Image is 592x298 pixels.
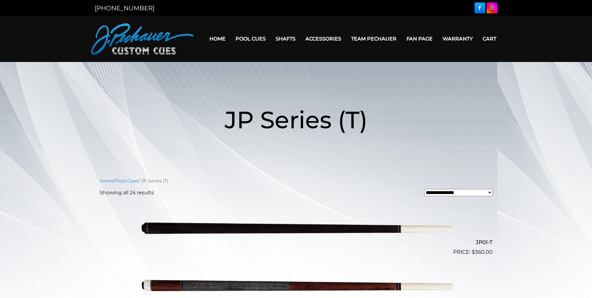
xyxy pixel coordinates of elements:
[100,177,493,184] nav: Breadcrumb
[438,31,478,47] a: Warranty
[91,23,194,54] img: Pechauer Custom Cues
[301,31,346,47] a: Accessories
[116,178,138,184] a: Pool Cues
[472,249,475,255] span: $
[225,105,368,134] span: JP Series (T)
[100,178,114,184] a: Home
[100,189,154,196] p: Showing all 24 results
[100,237,493,248] h2: JP01-T
[424,189,493,196] select: Shop order
[472,249,493,255] bdi: 360.00
[271,31,301,47] a: Shafts
[346,31,402,47] a: Team Pechauer
[478,31,501,47] a: Cart
[204,31,231,47] a: Home
[402,31,438,47] a: Fan Page
[139,201,453,254] img: JP01-T
[100,201,493,256] a: JP01-T $360.00
[231,31,271,47] a: Pool Cues
[95,4,154,12] a: [PHONE_NUMBER]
